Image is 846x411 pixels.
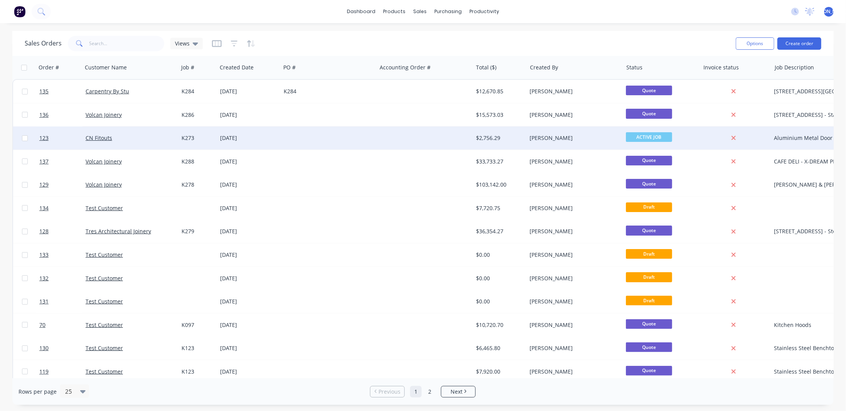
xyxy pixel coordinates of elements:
[39,197,86,220] a: 134
[530,181,616,189] div: [PERSON_NAME]
[626,132,672,142] span: ACTIVE JOB
[182,88,212,95] div: K284
[39,275,49,282] span: 132
[626,109,672,118] span: Quote
[220,111,278,119] div: [DATE]
[86,158,122,165] a: Volcan Joinery
[379,6,409,17] div: products
[476,227,521,235] div: $36,354.27
[86,251,123,258] a: Test Customer
[530,251,616,259] div: [PERSON_NAME]
[220,134,278,142] div: [DATE]
[476,368,521,376] div: $7,920.00
[220,368,278,376] div: [DATE]
[476,251,521,259] div: $0.00
[530,111,616,119] div: [PERSON_NAME]
[774,227,845,235] div: [STREET_ADDRESS] - Steel Works
[89,36,165,51] input: Search...
[774,158,845,165] div: CAFE DELI - X-DREAM PLAYGROUND [STREET_ADDRESS]
[86,368,123,375] a: Test Customer
[378,388,400,396] span: Previous
[220,158,278,165] div: [DATE]
[86,111,122,118] a: Volcan Joinery
[530,204,616,212] div: [PERSON_NAME]
[39,337,86,360] a: 130
[39,150,86,173] a: 137
[39,344,49,352] span: 130
[530,134,616,142] div: [PERSON_NAME]
[220,227,278,235] div: [DATE]
[530,275,616,282] div: [PERSON_NAME]
[86,321,123,328] a: Test Customer
[451,388,463,396] span: Next
[39,181,49,189] span: 129
[476,158,521,165] div: $33,733.27
[39,360,86,383] a: 119
[441,388,475,396] a: Next page
[626,156,672,165] span: Quote
[39,227,49,235] span: 128
[774,368,845,376] div: Stainless Steel Benchtop
[39,267,86,290] a: 132
[85,64,127,71] div: Customer Name
[530,158,616,165] div: [PERSON_NAME]
[220,88,278,95] div: [DATE]
[39,251,49,259] span: 133
[39,173,86,196] a: 129
[410,386,422,398] a: Page 1 is your current page
[283,64,296,71] div: PO #
[703,64,739,71] div: Invoice status
[530,344,616,352] div: [PERSON_NAME]
[86,344,123,352] a: Test Customer
[476,298,521,305] div: $0.00
[626,319,672,329] span: Quote
[220,181,278,189] div: [DATE]
[424,386,436,398] a: Page 2
[626,86,672,95] span: Quote
[39,80,86,103] a: 135
[466,6,503,17] div: productivity
[476,64,496,71] div: Total ($)
[39,158,49,165] span: 137
[626,296,672,305] span: Draft
[182,368,212,376] div: K123
[476,111,521,119] div: $15,573.03
[39,103,86,126] a: 136
[220,344,278,352] div: [DATE]
[530,321,616,329] div: [PERSON_NAME]
[380,64,431,71] div: Accounting Order #
[774,321,845,329] div: Kitchen Hoods
[530,368,616,376] div: [PERSON_NAME]
[284,88,369,95] div: K284
[220,64,254,71] div: Created Date
[86,134,112,141] a: CN Fitouts
[19,388,57,396] span: Rows per page
[626,226,672,235] span: Quote
[14,6,25,17] img: Factory
[476,181,521,189] div: $103,142.00
[39,243,86,266] a: 133
[182,321,212,329] div: K097
[175,39,190,47] span: Views
[476,321,521,329] div: $10,720.70
[626,202,672,212] span: Draft
[39,313,86,337] a: 70
[626,64,642,71] div: Status
[39,64,59,71] div: Order #
[626,366,672,376] span: Quote
[39,134,49,142] span: 123
[39,290,86,313] a: 131
[409,6,431,17] div: sales
[86,181,122,188] a: Volcan Joinery
[530,227,616,235] div: [PERSON_NAME]
[182,111,212,119] div: K286
[220,321,278,329] div: [DATE]
[476,88,521,95] div: $12,670.85
[220,204,278,212] div: [DATE]
[39,321,45,329] span: 70
[626,249,672,259] span: Draft
[182,344,212,352] div: K123
[476,275,521,282] div: $0.00
[25,40,62,47] h1: Sales Orders
[367,386,479,398] ul: Pagination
